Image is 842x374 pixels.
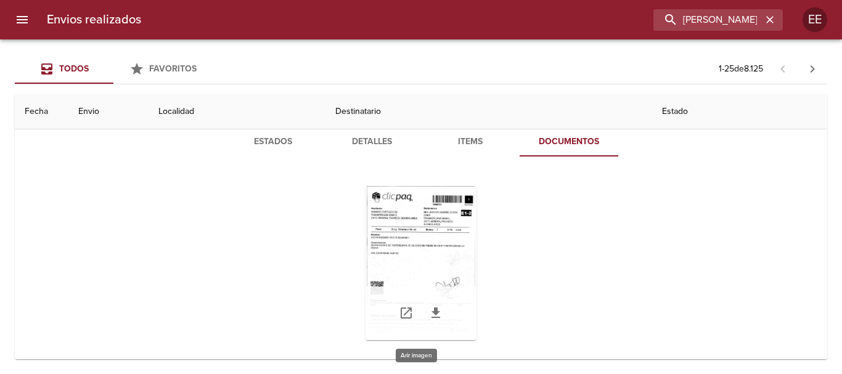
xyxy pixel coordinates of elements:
[7,5,37,35] button: menu
[421,298,451,328] a: Descargar
[149,63,197,74] span: Favoritos
[653,9,762,31] input: buscar
[803,7,827,32] div: EE
[719,63,763,75] p: 1 - 25 de 8.125
[803,7,827,32] div: Abrir información de usuario
[224,127,618,157] div: Tabs detalle de guia
[391,298,421,328] a: Abrir
[15,54,212,84] div: Tabs Envios
[15,94,68,129] th: Fecha
[428,134,512,150] span: Items
[59,63,89,74] span: Todos
[149,94,325,129] th: Localidad
[47,10,141,30] h6: Envios realizados
[768,62,798,75] span: Pagina anterior
[68,94,149,129] th: Envio
[330,134,414,150] span: Detalles
[527,134,611,150] span: Documentos
[325,94,652,129] th: Destinatario
[652,94,827,129] th: Estado
[798,54,827,84] span: Pagina siguiente
[231,134,315,150] span: Estados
